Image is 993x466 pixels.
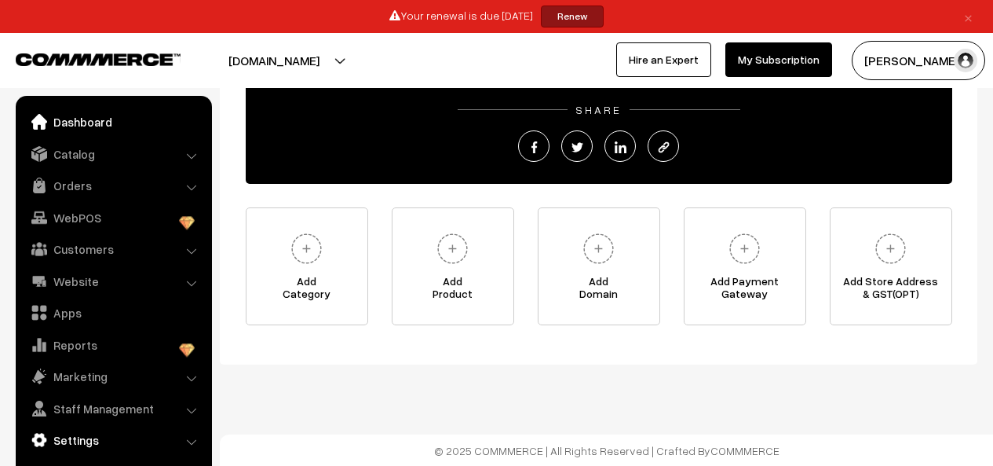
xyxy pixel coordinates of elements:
a: Reports [20,331,206,359]
a: Hire an Expert [616,42,711,77]
button: [PERSON_NAME] [852,41,985,80]
img: plus.svg [285,227,328,270]
a: Orders [20,171,206,200]
a: Customers [20,235,206,263]
img: plus.svg [723,227,766,270]
a: Renew [541,6,604,28]
span: Add Domain [538,275,659,306]
span: Add Product [392,275,513,306]
img: plus.svg [577,227,620,270]
a: × [958,7,979,26]
a: Marketing [20,362,206,391]
span: SHARE [568,103,630,116]
button: [DOMAIN_NAME] [173,41,374,80]
a: Apps [20,299,206,327]
img: plus.svg [431,227,474,270]
a: Staff Management [20,394,206,423]
img: user [954,49,977,72]
div: Your renewal is due [DATE] [5,6,988,28]
a: AddProduct [392,207,514,325]
a: Catalog [20,140,206,168]
span: Add Payment Gateway [685,275,805,306]
img: COMMMERCE [16,53,181,65]
img: plus.svg [869,227,912,270]
span: Add Store Address & GST(OPT) [831,275,951,306]
a: Add PaymentGateway [684,207,806,325]
a: My Subscription [725,42,832,77]
a: Website [20,267,206,295]
a: Dashboard [20,108,206,136]
a: AddCategory [246,207,368,325]
a: Add Store Address& GST(OPT) [830,207,952,325]
span: Add Category [246,275,367,306]
a: Settings [20,426,206,454]
a: AddDomain [538,207,660,325]
a: COMMMERCE [710,444,779,457]
a: WebPOS [20,204,206,232]
a: COMMMERCE [16,49,153,68]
